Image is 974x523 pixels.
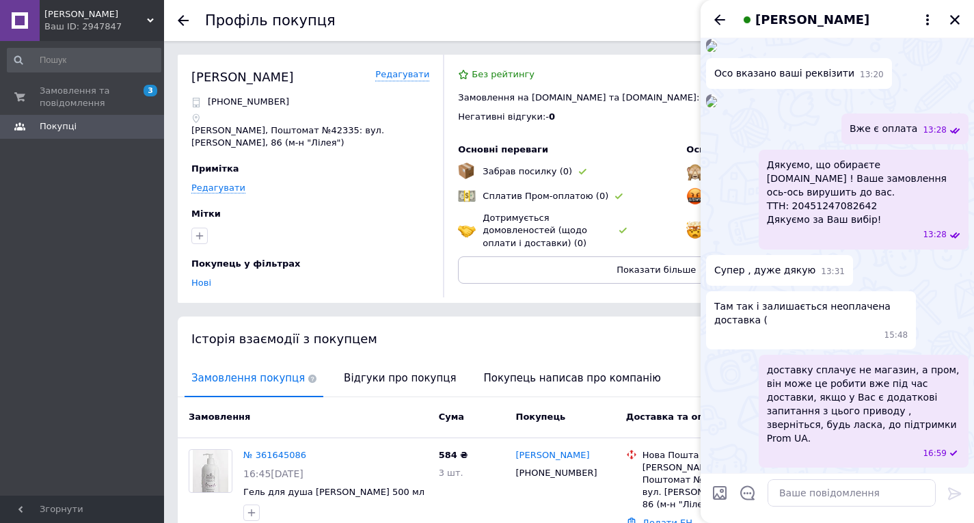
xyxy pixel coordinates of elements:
[642,449,744,461] div: Нова Пошта
[739,484,757,502] button: Відкрити шаблони відповідей
[191,124,429,149] p: [PERSON_NAME], Поштомат №42335: вул. [PERSON_NAME], 86 (м-н "Лілея")
[458,111,549,122] span: Негативні відгуки: -
[516,449,590,462] a: [PERSON_NAME]
[755,11,869,29] span: [PERSON_NAME]
[619,228,627,234] img: rating-tag-type
[483,166,572,176] span: Забрав посилку (0)
[923,124,947,136] span: 13:28 12.09.2025
[739,11,936,29] button: [PERSON_NAME]
[205,12,336,29] h1: Профіль покупця
[7,48,161,72] input: Пошук
[714,66,854,81] span: Осо вказано ваші реквізити
[375,68,429,81] a: Редагувати
[477,361,668,396] span: Покупець написав про компанію
[40,85,126,109] span: Замовлення та повідомлення
[208,96,289,108] p: [PHONE_NUMBER]
[767,363,960,445] span: доставку сплачує не магазин, а пром, він може це робити вже під час доставки, якщо у Вас є додатк...
[642,461,744,511] div: [PERSON_NAME], Поштомат №42335: вул. [PERSON_NAME], 86 (м-н "Лілея")
[767,158,960,226] span: Дякуємо, що обираєте [DOMAIN_NAME] ! Ваше замовлення ось-ось вирушить до вас. ТТН: 20451247082642...
[821,266,845,278] span: 13:31 12.09.2025
[191,68,294,85] div: [PERSON_NAME]
[191,163,239,174] span: Примітка
[516,412,566,422] span: Покупець
[44,8,147,21] span: Johnny Hair
[579,169,586,175] img: rating-tag-type
[191,258,426,270] div: Покупець у фільтрах
[923,448,947,459] span: 16:59 12.09.2025
[850,122,917,136] span: Вже є оплата
[243,468,303,479] span: 16:45[DATE]
[458,92,839,103] span: Замовлення на [DOMAIN_NAME] та [DOMAIN_NAME]: успішні за 12 міс - , всього -
[923,229,947,241] span: 13:28 12.09.2025
[191,278,211,288] a: Нові
[712,12,728,28] button: Назад
[617,265,696,275] span: Показати більше
[458,256,854,284] button: Показати більше
[513,464,600,482] div: [PHONE_NUMBER]
[439,468,463,478] span: 3 шт.
[144,85,157,96] span: 3
[178,15,189,26] div: Повернутися назад
[189,449,232,493] a: Фото товару
[40,120,77,133] span: Покупці
[243,487,424,497] a: Гель для душа [PERSON_NAME] 500 мл
[44,21,164,33] div: Ваш ID: 2947847
[483,191,608,201] span: Сплатив Пром-оплатою (0)
[472,69,535,79] span: Без рейтингу
[243,450,306,460] a: № 361645086
[458,163,474,179] img: emoji
[549,111,555,122] span: 0
[483,213,587,247] span: Дотримується домовленостей (щодо оплати і доставки) (0)
[458,222,476,239] img: emoji
[860,69,884,81] span: 13:20 12.09.2025
[615,193,623,200] img: rating-tag-type
[189,412,250,422] span: Замовлення
[458,187,476,205] img: emoji
[947,12,963,28] button: Закрити
[191,209,221,219] span: Мітки
[458,144,548,155] span: Основні переваги
[714,263,815,278] span: Супер , дуже дякую
[706,41,717,52] img: 468798cc-7f50-498a-8c51-5fb18daa4f2a_w500_h500
[686,187,704,205] img: emoji
[337,361,463,396] span: Відгуки про покупця
[686,163,704,180] img: emoji
[686,144,776,155] span: Основні недоліки
[686,222,704,239] img: emoji
[439,450,468,460] span: 584 ₴
[626,412,727,422] span: Доставка та оплата
[191,332,377,346] span: Історія взаємодії з покупцем
[706,96,717,107] img: 56476c30-f5ba-49bb-b0f9-b79f271fba3e_w500_h500
[439,412,464,422] span: Cума
[193,450,228,492] img: Фото товару
[185,361,323,396] span: Замовлення покупця
[884,330,908,341] span: 15:48 12.09.2025
[191,183,245,193] a: Редагувати
[714,299,908,327] span: Там так і залишається неоплачена доставка (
